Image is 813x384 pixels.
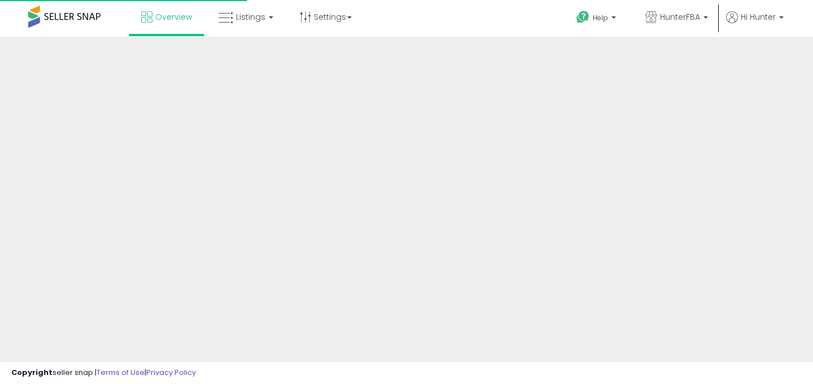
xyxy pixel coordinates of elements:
a: Terms of Use [97,367,145,378]
span: HunterFBA [660,11,700,23]
a: Privacy Policy [146,367,196,378]
span: Hi Hunter [741,11,776,23]
a: Help [567,2,627,37]
div: seller snap | | [11,368,196,378]
a: Hi Hunter [726,11,784,37]
span: Listings [236,11,265,23]
span: Overview [155,11,192,23]
strong: Copyright [11,367,53,378]
i: Get Help [576,10,590,24]
span: Help [593,13,608,23]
